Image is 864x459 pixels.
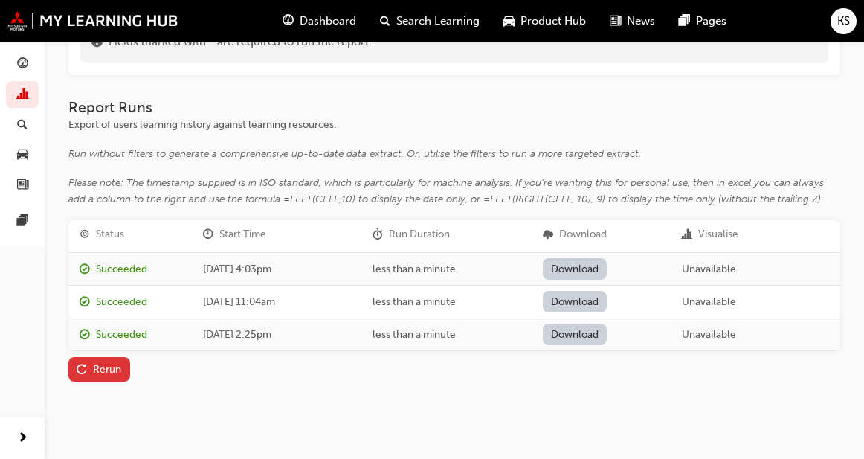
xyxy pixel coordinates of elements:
button: Rerun [68,357,130,382]
span: target-icon [80,229,90,242]
span: Pages [696,13,726,30]
span: Dashboard [300,13,356,30]
span: Export of users learning history against learning resources. [68,118,336,131]
span: Unavailable [682,295,736,308]
span: search-icon [380,12,390,31]
img: mmal [7,11,178,31]
span: KS [837,13,850,30]
div: less than a minute [373,261,520,278]
h3: Report Runs [68,99,840,116]
div: Rerun [93,363,121,376]
div: Status [96,226,124,243]
a: pages-iconPages [667,6,738,36]
div: Visualise [698,226,738,243]
span: duration-icon [373,229,383,242]
div: [DATE] 11:04am [203,294,350,311]
span: search-icon [17,118,28,132]
span: Unavailable [682,263,736,275]
a: news-iconNews [598,6,667,36]
span: next-icon [17,429,28,448]
span: report_succeeded-icon [80,329,90,341]
span: news-icon [17,179,28,192]
span: car-icon [17,149,28,162]
span: News [627,13,655,30]
div: Succeeded [96,294,147,311]
span: pages-icon [17,215,28,228]
div: Run Duration [389,226,450,243]
a: Download [543,324,607,345]
span: guage-icon [17,58,28,71]
div: less than a minute [373,294,520,311]
span: Fields marked with * are required to run the report. [109,33,372,52]
span: Product Hub [520,13,586,30]
button: KS [831,8,857,34]
span: news-icon [610,12,621,31]
span: download-icon [543,229,553,242]
a: Download [543,291,607,312]
span: report_succeeded-icon [80,263,90,276]
span: Search Learning [396,13,480,30]
div: Succeeded [96,327,147,344]
a: Download [543,258,607,280]
span: replay-icon [77,365,87,377]
a: car-iconProduct Hub [491,6,598,36]
a: guage-iconDashboard [271,6,368,36]
span: guage-icon [283,12,294,31]
div: Please note: The timestamp supplied is in ISO standard, which is particularly for machine analysi... [68,175,840,208]
span: chart-icon [682,229,692,242]
span: exclaim-icon [91,33,103,52]
span: pages-icon [679,12,690,31]
div: less than a minute [373,327,520,344]
div: Start Time [219,226,266,243]
span: chart-icon [17,89,28,102]
span: car-icon [503,12,515,31]
span: clock-icon [203,229,213,242]
span: Unavailable [682,328,736,341]
span: report_succeeded-icon [80,296,90,309]
div: Download [559,226,607,243]
div: [DATE] 4:03pm [203,261,350,278]
div: Succeeded [96,261,147,278]
div: [DATE] 2:25pm [203,327,350,344]
a: search-iconSearch Learning [368,6,491,36]
div: Run without filters to generate a comprehensive up-to-date data extract. Or, utilise the filters ... [68,146,840,163]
